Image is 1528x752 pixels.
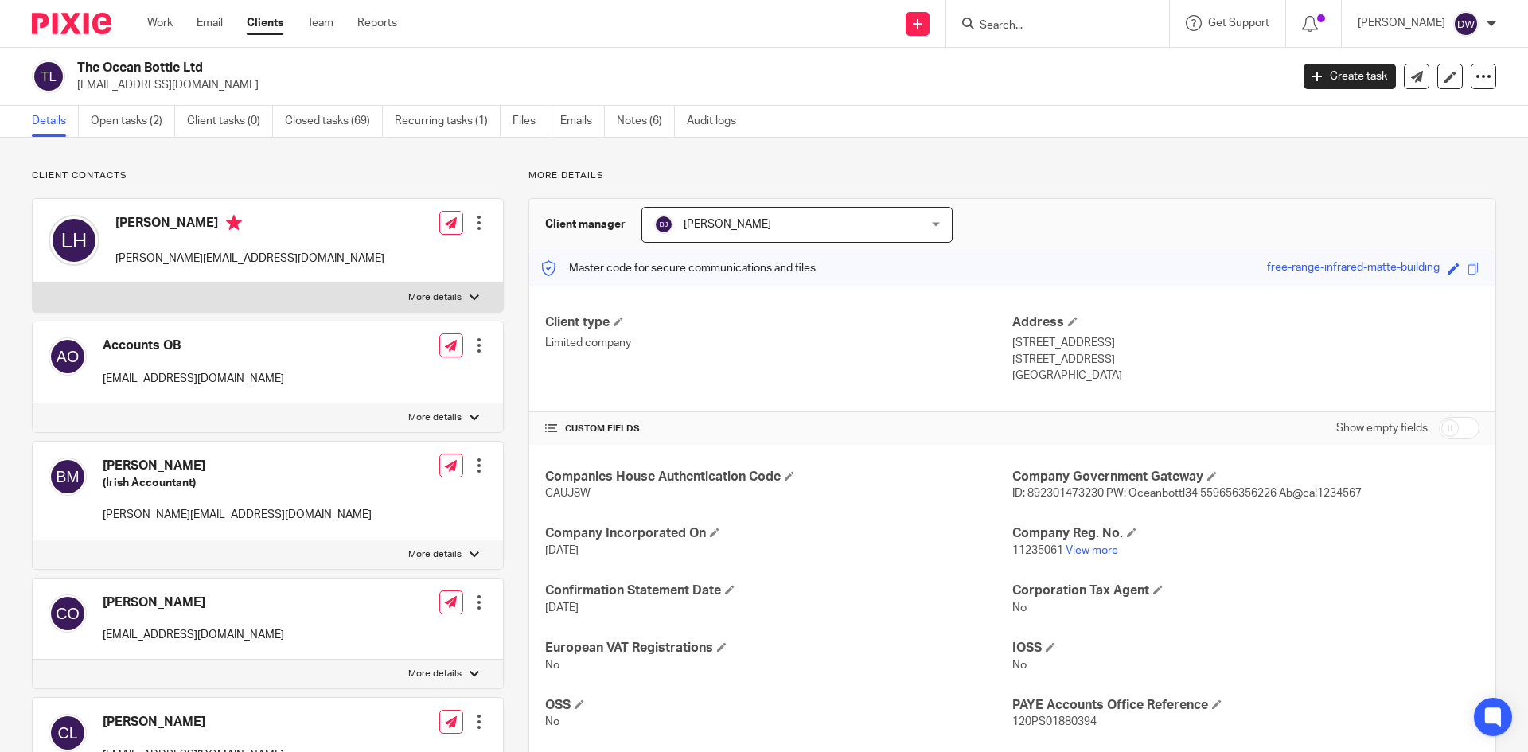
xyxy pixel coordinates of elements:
img: Pixie [32,13,111,34]
h4: [PERSON_NAME] [103,594,284,611]
img: svg%3E [1453,11,1479,37]
img: svg%3E [49,215,99,266]
span: [DATE] [545,545,579,556]
span: Get Support [1208,18,1269,29]
p: [GEOGRAPHIC_DATA] [1012,368,1479,384]
h4: PAYE Accounts Office Reference [1012,697,1479,714]
p: [EMAIL_ADDRESS][DOMAIN_NAME] [103,371,284,387]
a: View more [1066,545,1118,556]
a: Create task [1304,64,1396,89]
img: svg%3E [49,458,87,496]
h4: IOSS [1012,640,1479,657]
span: No [1012,602,1027,614]
i: Primary [226,215,242,231]
h4: Company Government Gateway [1012,469,1479,485]
span: 11235061 [1012,545,1063,556]
a: Emails [560,106,605,137]
h4: Client type [545,314,1012,331]
h4: Confirmation Statement Date [545,583,1012,599]
span: 120PS01880394 [1012,716,1097,727]
h4: Corporation Tax Agent [1012,583,1479,599]
h4: Company Reg. No. [1012,525,1479,542]
p: [PERSON_NAME][EMAIL_ADDRESS][DOMAIN_NAME] [115,251,384,267]
a: Recurring tasks (1) [395,106,501,137]
a: Email [197,15,223,31]
a: Details [32,106,79,137]
a: Audit logs [687,106,748,137]
h4: Address [1012,314,1479,331]
a: Closed tasks (69) [285,106,383,137]
a: Work [147,15,173,31]
h4: [PERSON_NAME] [103,714,284,731]
span: No [545,716,559,727]
span: No [1012,660,1027,671]
p: [STREET_ADDRESS] [1012,352,1479,368]
p: Client contacts [32,169,504,182]
span: ID: 892301473230 PW: Oceanbottl34 559656356226 Ab@ca!1234567 [1012,488,1362,499]
img: svg%3E [49,714,87,752]
a: Reports [357,15,397,31]
div: free-range-infrared-matte-building [1267,259,1440,278]
img: svg%3E [32,60,65,93]
h4: Companies House Authentication Code [545,469,1012,485]
p: More details [408,548,462,561]
img: svg%3E [654,215,673,234]
h4: OSS [545,697,1012,714]
span: [DATE] [545,602,579,614]
input: Search [978,19,1121,33]
p: More details [528,169,1496,182]
p: [STREET_ADDRESS] [1012,335,1479,351]
h4: Company Incorporated On [545,525,1012,542]
p: Limited company [545,335,1012,351]
h5: (Irish Accountant) [103,475,372,491]
h4: Accounts OB [103,337,284,354]
label: Show empty fields [1336,420,1428,436]
h3: Client manager [545,216,626,232]
p: More details [408,668,462,680]
p: Master code for secure communications and files [541,260,816,276]
a: Clients [247,15,283,31]
h4: [PERSON_NAME] [103,458,372,474]
a: Team [307,15,333,31]
h4: CUSTOM FIELDS [545,423,1012,435]
a: Notes (6) [617,106,675,137]
a: Open tasks (2) [91,106,175,137]
p: [PERSON_NAME][EMAIL_ADDRESS][DOMAIN_NAME] [103,507,372,523]
h4: European VAT Registrations [545,640,1012,657]
img: svg%3E [49,337,87,376]
span: GAUJ8W [545,488,591,499]
p: More details [408,291,462,304]
h2: The Ocean Bottle Ltd [77,60,1039,76]
span: No [545,660,559,671]
p: [PERSON_NAME] [1358,15,1445,31]
p: [EMAIL_ADDRESS][DOMAIN_NAME] [103,627,284,643]
h4: [PERSON_NAME] [115,215,384,235]
img: svg%3E [49,594,87,633]
p: More details [408,411,462,424]
a: Client tasks (0) [187,106,273,137]
a: Files [513,106,548,137]
p: [EMAIL_ADDRESS][DOMAIN_NAME] [77,77,1280,93]
span: [PERSON_NAME] [684,219,771,230]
